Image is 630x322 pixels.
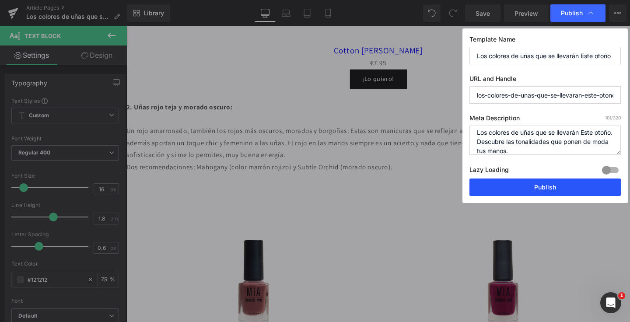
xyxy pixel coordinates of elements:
[218,20,311,31] a: Cotton [PERSON_NAME]
[605,115,611,120] span: 101
[256,33,273,45] span: €7.95
[469,35,621,47] label: Template Name
[469,164,509,178] label: Lazy Loading
[605,115,621,120] span: /320
[469,178,621,196] button: Publish
[600,292,621,313] iframe: Intercom live chat
[618,292,625,299] span: 1
[561,9,583,17] span: Publish
[235,45,295,66] button: ¡Lo quiero!
[469,114,621,126] label: Meta Description
[469,75,621,86] label: URL and Handle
